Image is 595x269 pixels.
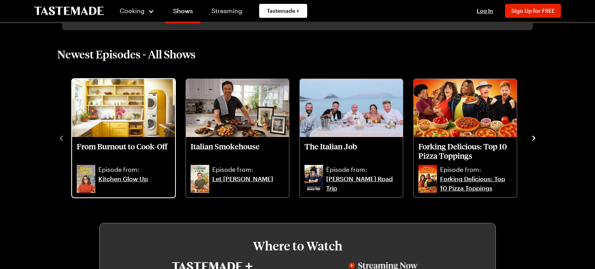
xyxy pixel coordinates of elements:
[304,142,398,160] p: The Italian Job
[98,174,170,193] a: Kitchen Glow Up
[77,142,170,163] a: From Burnout to Cook-Off
[98,165,170,174] p: Episode from:
[212,165,284,174] p: Episode from:
[469,7,500,15] button: Log In
[511,7,555,14] span: Sign Up for FREE
[440,165,512,174] p: Episode from:
[185,77,299,198] div: 2 / 10
[413,77,527,198] div: 4 / 10
[530,133,538,142] button: navigate to next item
[300,79,403,137] img: The Italian Job
[71,77,185,198] div: 1 / 10
[186,79,289,137] img: Italian Smokehouse
[505,4,561,18] button: Sign Up for FREE
[267,7,299,15] span: Tastemade +
[123,239,472,253] h3: Where to Watch
[191,142,284,160] p: Italian Smokehouse
[165,2,201,23] a: Shows
[186,79,289,197] div: Italian Smokehouse
[326,174,398,193] a: [PERSON_NAME] Road Trip
[72,79,175,197] div: From Burnout to Cook-Off
[34,7,104,15] a: To Tastemade Home Page
[440,174,512,193] a: Forking Delicious: Top 10 Pizza Toppings
[191,142,284,163] a: Italian Smokehouse
[57,47,196,61] h2: Newest Episodes - All Shows
[414,79,517,197] div: Forking Delicious: Top 10 Pizza Toppings
[304,142,398,163] a: The Italian Job
[119,2,155,20] button: Cooking
[77,142,170,160] p: From Burnout to Cook-Off
[57,133,65,142] button: navigate to previous item
[72,79,175,137] img: From Burnout to Cook-Off
[418,142,512,160] p: Forking Delicious: Top 10 Pizza Toppings
[300,79,403,197] div: The Italian Job
[414,79,517,137] img: Forking Delicious: Top 10 Pizza Toppings
[299,77,413,198] div: 3 / 10
[212,174,284,193] a: Let [PERSON_NAME]
[259,4,307,18] a: Tastemade +
[477,7,493,14] span: Log In
[120,7,144,14] span: Cooking
[326,165,398,174] p: Episode from:
[418,142,512,163] a: Forking Delicious: Top 10 Pizza Toppings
